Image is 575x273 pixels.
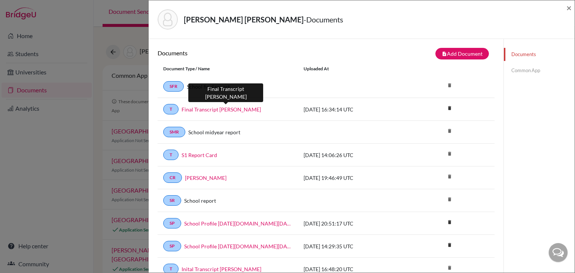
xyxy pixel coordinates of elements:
[163,172,182,183] a: CR
[444,239,455,251] i: delete
[298,265,410,273] div: [DATE] 16:48:20 UTC
[444,240,455,251] a: delete
[444,80,455,91] i: delete
[182,151,217,159] a: S1 Report Card
[158,49,326,56] h6: Documents
[298,105,410,113] div: [DATE] 16:34:14 UTC
[163,241,181,251] a: SP
[158,65,298,72] div: Document Type / Name
[435,48,489,59] button: note_addAdd Document
[444,218,455,228] a: delete
[444,104,455,114] a: delete
[163,218,181,228] a: SP
[184,220,292,227] a: School Profile [DATE][DOMAIN_NAME][DATE]_wide
[163,195,181,206] a: SR
[163,150,179,160] a: T
[185,174,226,182] a: [PERSON_NAME]
[504,48,575,61] a: Documents
[163,104,179,114] a: T
[163,127,185,137] a: SMR
[184,242,292,250] a: School Profile [DATE][DOMAIN_NAME][DATE]_wide
[298,151,410,159] div: [DATE] 14:06:26 UTC
[184,197,216,205] a: School report
[566,3,572,12] button: Close
[188,83,263,102] div: Final Transcript [PERSON_NAME]
[182,265,261,273] a: Inital Transcript [PERSON_NAME]
[444,148,455,159] i: delete
[444,217,455,228] i: delete
[504,64,575,77] a: Common App
[184,15,304,24] strong: [PERSON_NAME] [PERSON_NAME]
[182,105,261,113] a: Final Transcript [PERSON_NAME]
[442,51,447,56] i: note_add
[444,194,455,205] i: delete
[298,220,410,227] div: [DATE] 20:51:17 UTC
[16,5,37,12] span: Ayuda
[298,242,410,250] div: [DATE] 14:29:35 UTC
[566,2,572,13] span: ×
[298,65,410,72] div: Uploaded at
[444,102,455,114] i: delete
[187,83,230,91] a: School final report
[188,128,240,136] a: School midyear report
[444,171,455,182] i: delete
[304,15,343,24] span: - Documents
[298,174,410,182] div: [DATE] 19:46:49 UTC
[163,81,184,92] a: SFR
[444,125,455,136] i: delete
